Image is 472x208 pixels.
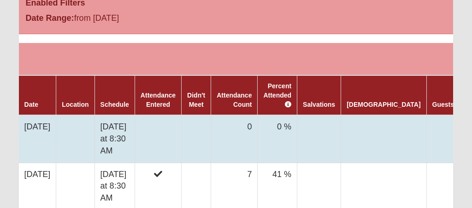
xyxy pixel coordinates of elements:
[258,115,297,163] td: 0 %
[94,115,135,163] td: [DATE] at 8:30 AM
[263,82,291,108] a: Percent Attended
[19,115,56,163] td: [DATE]
[26,12,74,24] label: Date Range:
[100,101,129,108] a: Schedule
[211,115,258,163] td: 0
[19,12,164,27] div: from [DATE]
[426,75,460,115] th: Guests
[187,92,205,108] a: Didn't Meet
[297,75,341,115] th: Salvations
[62,101,88,108] a: Location
[217,92,252,108] a: Attendance Count
[24,101,38,108] a: Date
[341,75,426,115] th: [DEMOGRAPHIC_DATA]
[141,92,176,108] a: Attendance Entered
